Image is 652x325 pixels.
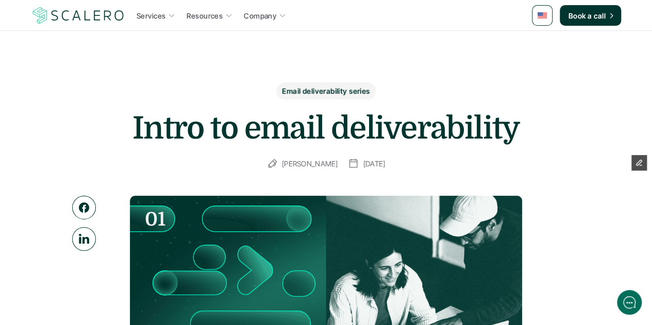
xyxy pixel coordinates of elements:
h1: Hi! Welcome to Scalero. [15,50,191,66]
img: Scalero company logo [31,6,126,25]
p: Resources [187,10,223,21]
a: Book a call [560,5,621,26]
p: Company [244,10,276,21]
button: Edit Framer Content [631,155,647,170]
span: New conversation [66,143,124,151]
p: Services [137,10,165,21]
p: Email deliverability series [282,85,370,96]
button: New conversation [16,136,190,157]
p: [PERSON_NAME] [282,157,338,170]
p: Book a call [568,10,606,21]
iframe: gist-messenger-bubble-iframe [617,290,642,315]
span: We run on Gist [86,259,130,265]
p: [DATE] [363,157,385,170]
h1: Intro to email deliverability [120,110,532,147]
h2: Let us know if we can help with lifecycle marketing. [15,69,191,118]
